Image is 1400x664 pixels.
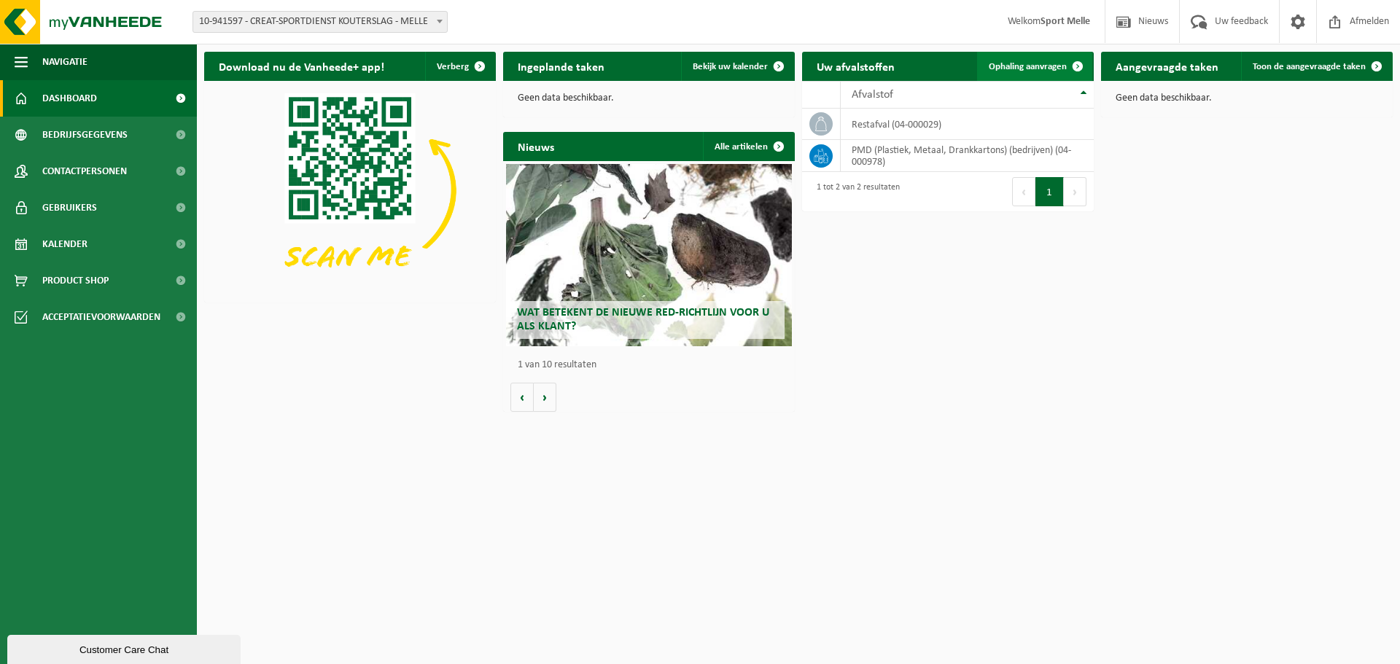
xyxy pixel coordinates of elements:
h2: Uw afvalstoffen [802,52,909,80]
span: Product Shop [42,262,109,299]
span: Acceptatievoorwaarden [42,299,160,335]
span: 10-941597 - CREAT-SPORTDIENST KOUTERSLAG - MELLE [193,12,447,32]
button: Previous [1012,177,1035,206]
span: Bekijk uw kalender [693,62,768,71]
span: Contactpersonen [42,153,127,190]
td: PMD (Plastiek, Metaal, Drankkartons) (bedrijven) (04-000978) [841,140,1094,172]
a: Ophaling aanvragen [977,52,1092,81]
span: Kalender [42,226,87,262]
span: 10-941597 - CREAT-SPORTDIENST KOUTERSLAG - MELLE [192,11,448,33]
button: 1 [1035,177,1064,206]
p: Geen data beschikbaar. [518,93,780,103]
span: Dashboard [42,80,97,117]
span: Wat betekent de nieuwe RED-richtlijn voor u als klant? [517,307,769,332]
a: Alle artikelen [703,132,793,161]
button: Volgende [534,383,556,412]
a: Wat betekent de nieuwe RED-richtlijn voor u als klant? [506,164,792,346]
button: Vorige [510,383,534,412]
span: Verberg [437,62,469,71]
span: Afvalstof [852,89,893,101]
span: Bedrijfsgegevens [42,117,128,153]
button: Next [1064,177,1086,206]
span: Toon de aangevraagde taken [1253,62,1366,71]
iframe: chat widget [7,632,244,664]
span: Navigatie [42,44,87,80]
a: Bekijk uw kalender [681,52,793,81]
div: 1 tot 2 van 2 resultaten [809,176,900,208]
h2: Aangevraagde taken [1101,52,1233,80]
a: Toon de aangevraagde taken [1241,52,1391,81]
strong: Sport Melle [1041,16,1090,27]
h2: Ingeplande taken [503,52,619,80]
td: restafval (04-000029) [841,109,1094,140]
span: Gebruikers [42,190,97,226]
button: Verberg [425,52,494,81]
span: Ophaling aanvragen [989,62,1067,71]
p: 1 van 10 resultaten [518,360,787,370]
h2: Download nu de Vanheede+ app! [204,52,399,80]
h2: Nieuws [503,132,569,160]
img: Download de VHEPlus App [204,81,496,300]
p: Geen data beschikbaar. [1116,93,1378,103]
